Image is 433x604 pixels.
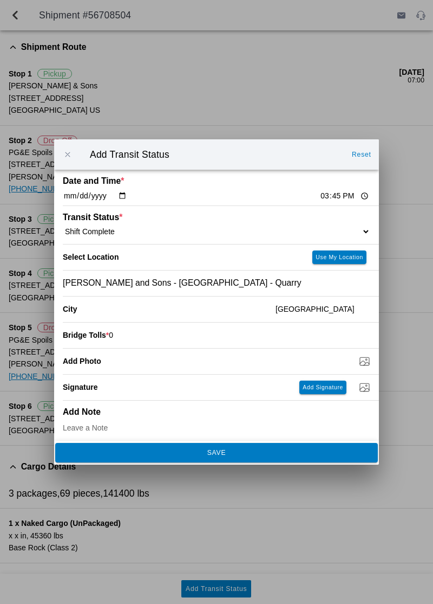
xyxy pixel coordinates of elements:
ion-label: City [63,305,267,313]
label: Signature [63,383,98,391]
label: Select Location [63,253,119,261]
ion-button: Reset [347,146,376,163]
ion-button: Add Signature [299,381,346,394]
ion-button: SAVE [55,443,378,462]
ion-label: Add Note [63,407,293,417]
ion-label: Date and Time [63,176,293,186]
ion-button: Use My Location [312,250,366,264]
ion-title: Add Transit Status [79,149,346,160]
ion-label: Transit Status [63,213,293,222]
ion-label: Bridge Tolls [63,331,109,339]
span: [PERSON_NAME] and Sons - [GEOGRAPHIC_DATA] - Quarry [63,278,301,288]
